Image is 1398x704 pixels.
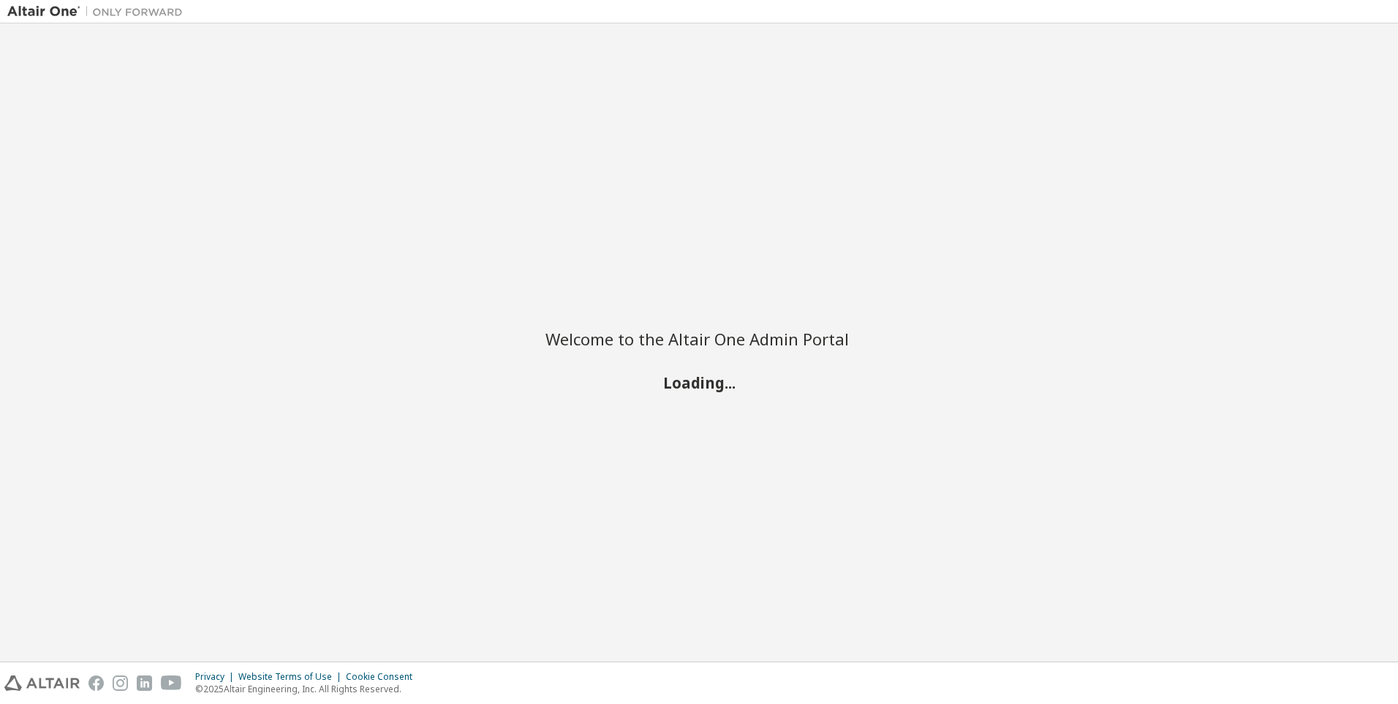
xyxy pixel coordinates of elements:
[161,675,182,691] img: youtube.svg
[195,671,238,683] div: Privacy
[4,675,80,691] img: altair_logo.svg
[346,671,421,683] div: Cookie Consent
[88,675,104,691] img: facebook.svg
[545,329,853,349] h2: Welcome to the Altair One Admin Portal
[238,671,346,683] div: Website Terms of Use
[7,4,190,19] img: Altair One
[195,683,421,695] p: © 2025 Altair Engineering, Inc. All Rights Reserved.
[137,675,152,691] img: linkedin.svg
[545,373,853,392] h2: Loading...
[113,675,128,691] img: instagram.svg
